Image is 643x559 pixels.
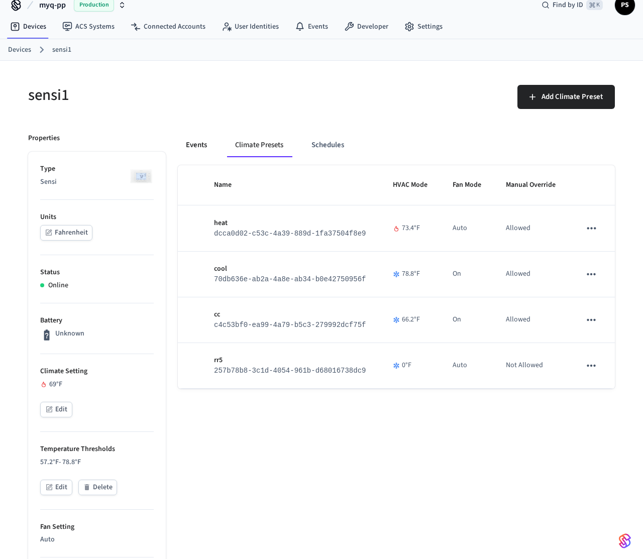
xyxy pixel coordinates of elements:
[40,480,72,495] button: Edit
[213,18,287,36] a: User Identities
[441,165,494,205] th: Fan Mode
[55,328,84,339] p: Unknown
[123,18,213,36] a: Connected Accounts
[494,343,569,389] td: Not Allowed
[517,85,615,109] button: Add Climate Preset
[214,355,369,366] p: rr5
[393,269,428,279] div: 78.8 °F
[40,379,154,390] div: 69 °F
[214,321,366,329] code: c4c53bf0-ea99-4a79-b5c3-279992dcf75f
[227,133,291,157] button: Climate Presets
[396,18,451,36] a: Settings
[494,297,569,343] td: Allowed
[28,85,315,105] h5: sensi1
[40,164,154,174] p: Type
[441,297,494,343] td: On
[178,165,615,389] table: sticky table
[40,225,92,241] button: Fahrenheit
[40,534,154,545] p: Auto
[214,309,369,320] p: cc
[214,230,366,238] code: dcca0d02-c53c-4a39-889d-1fa37504f8e9
[52,45,71,55] a: sensi1
[214,275,366,283] code: 70db636e-ab2a-4a8e-ab34-b0e42750956f
[441,343,494,389] td: Auto
[40,522,154,532] p: Fan Setting
[214,264,369,274] p: cool
[28,133,60,144] p: Properties
[393,223,428,234] div: 73.4 °F
[40,366,154,377] p: Climate Setting
[542,90,603,103] span: Add Climate Preset
[381,165,441,205] th: HVAC Mode
[40,177,154,187] p: Sensi
[129,164,154,189] img: Sensi Smart Thermostat (White)
[303,133,352,157] button: Schedules
[178,133,215,157] button: Events
[40,457,154,468] p: 57.2 °F - 78.8 °F
[494,165,569,205] th: Manual Override
[78,480,117,495] button: Delete
[2,18,54,36] a: Devices
[214,367,366,375] code: 257b78b8-3c1d-4054-961b-d68016738dc9
[441,252,494,297] td: On
[40,267,154,278] p: Status
[40,315,154,326] p: Battery
[393,360,428,371] div: 0 °F
[393,314,428,325] div: 66.2 °F
[8,45,31,55] a: Devices
[214,218,369,229] p: heat
[54,18,123,36] a: ACS Systems
[40,402,72,417] button: Edit
[48,280,68,291] p: Online
[494,205,569,251] td: Allowed
[40,212,154,222] p: Units
[40,444,154,455] p: Temperature Thresholds
[202,165,381,205] th: Name
[494,252,569,297] td: Allowed
[441,205,494,251] td: Auto
[336,18,396,36] a: Developer
[619,533,631,549] img: SeamLogoGradient.69752ec5.svg
[287,18,336,36] a: Events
